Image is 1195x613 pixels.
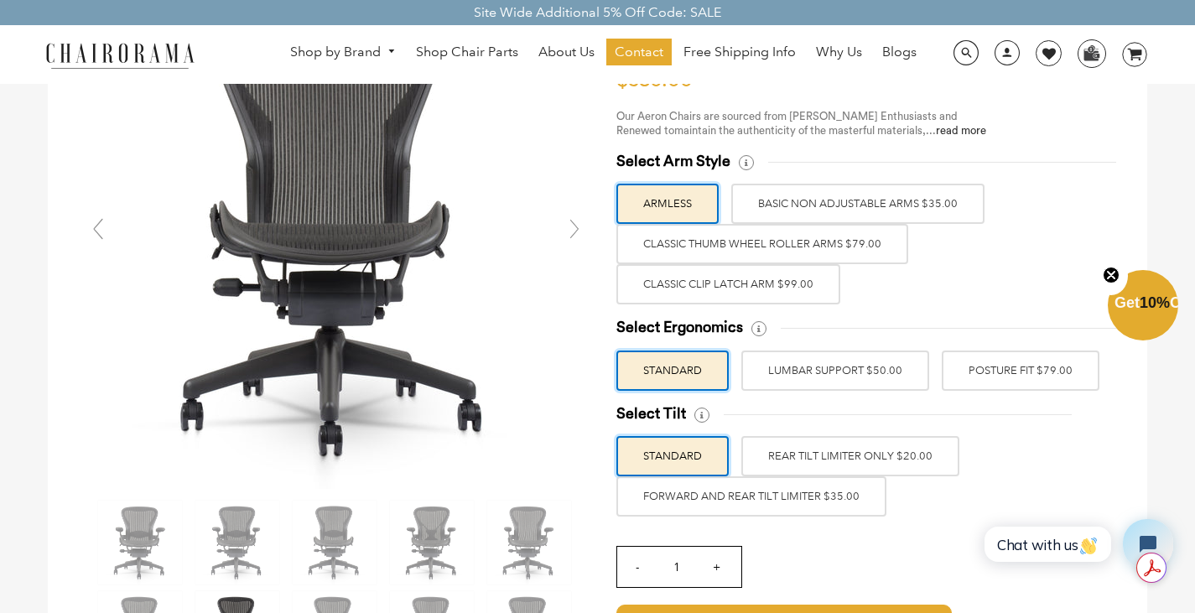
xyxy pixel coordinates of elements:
[1078,40,1104,65] img: WhatsApp_Image_2024-07-12_at_16.23.01.webp
[731,184,985,224] label: BASIC NON ADJUSTABLE ARMS $35.00
[487,501,571,584] img: Herman Miller Classic Aeron Chair | Black | Size B (Renewed) - chairorama
[674,125,986,136] span: maintain the authenticity of the masterful materials,...
[966,505,1187,584] iframe: Tidio Chat
[616,264,840,304] label: Classic Clip Latch Arm $99.00
[416,44,518,61] span: Shop Chair Parts
[282,39,404,65] a: Shop by Brand
[293,501,377,584] img: Herman Miller Classic Aeron Chair | Black | Size B (Renewed) - chairorama
[942,351,1099,391] label: POSTURE FIT $79.00
[1108,272,1178,342] div: Get10%OffClose teaser
[808,39,870,65] a: Why Us
[874,39,925,65] a: Blogs
[36,40,204,70] img: chairorama
[1094,257,1128,295] button: Close teaser
[617,547,657,587] input: -
[741,351,929,391] label: LUMBAR SUPPORT $50.00
[408,39,527,65] a: Shop Chair Parts
[390,501,474,584] img: Herman Miller Classic Aeron Chair | Black | Size B (Renewed) - chairorama
[616,476,886,517] label: FORWARD AND REAR TILT LIMITER $35.00
[85,228,588,244] a: Herman Miller Classic Aeron Chair | Black | Size B (Renewed) - chairorama
[1114,294,1192,311] span: Get Off
[696,547,736,587] input: +
[195,501,279,584] img: Herman Miller Classic Aeron Chair | Black | Size B (Renewed) - chairorama
[616,224,908,264] label: Classic Thumb Wheel Roller Arms $79.00
[616,404,686,423] span: Select Tilt
[616,436,729,476] label: STANDARD
[275,39,933,70] nav: DesktopNavigation
[616,152,730,171] span: Select Arm Style
[1140,294,1170,311] span: 10%
[741,436,959,476] label: REAR TILT LIMITER ONLY $20.00
[936,125,986,136] a: read more
[98,501,182,584] img: Herman Miller Classic Aeron Chair | Black | Size B (Renewed) - chairorama
[616,111,958,136] span: Our Aeron Chairs are sourced from [PERSON_NAME] Enthusiasts and Renewed to
[616,318,743,337] span: Select Ergonomics
[616,184,719,224] label: ARMLESS
[616,351,729,391] label: STANDARD
[530,39,603,65] a: About Us
[615,44,663,61] span: Contact
[675,39,804,65] a: Free Shipping Info
[538,44,595,61] span: About Us
[606,39,672,65] a: Contact
[882,44,917,61] span: Blogs
[816,44,862,61] span: Why Us
[683,44,796,61] span: Free Shipping Info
